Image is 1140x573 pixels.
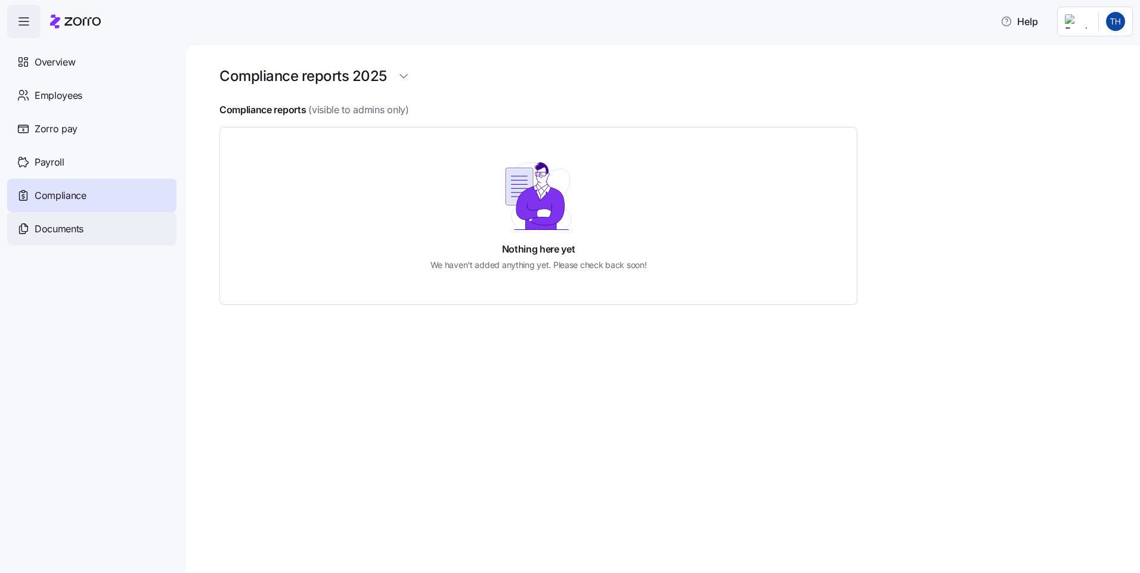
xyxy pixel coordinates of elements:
a: Documents [7,212,176,245]
span: Documents [35,222,83,236]
img: Employer logo [1065,14,1089,29]
h4: Nothing here yet [502,242,575,256]
span: (visible to admins only) [308,102,408,117]
h4: Compliance reports [219,103,306,117]
span: Zorro pay [35,122,78,136]
span: Compliance [35,188,86,203]
a: Employees [7,79,176,112]
button: Help [991,10,1048,33]
a: Overview [7,45,176,79]
span: Help [1000,14,1038,29]
h5: We haven't added anything yet. Please check back soon! [430,259,647,271]
span: Employees [35,88,82,103]
span: Payroll [35,155,64,170]
a: Compliance [7,179,176,212]
img: 23580417c41333b3521d68439011887a [1106,12,1125,31]
a: Zorro pay [7,112,176,145]
a: Payroll [7,145,176,179]
span: Overview [35,55,75,70]
h1: Compliance reports 2025 [219,67,387,85]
